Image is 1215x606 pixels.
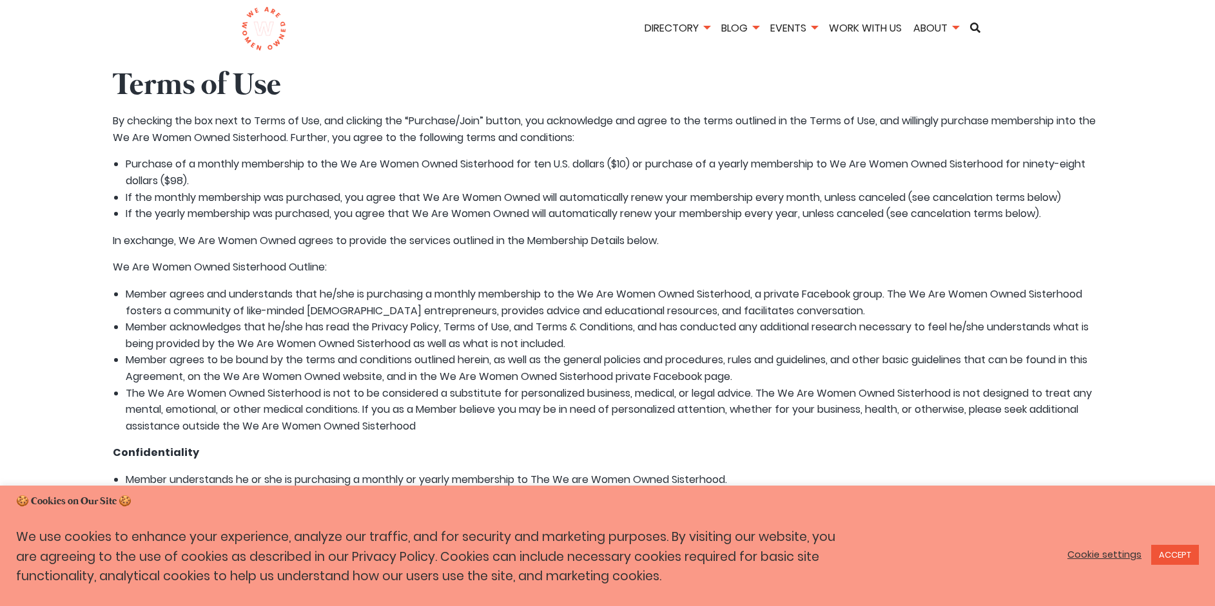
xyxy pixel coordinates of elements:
[126,189,1103,206] li: If the monthly membership was purchased, you agree that We Are Women Owned will automatically ren...
[126,471,1103,488] li: Member understands he or she is purchasing a monthly or yearly membership to The We are Women Own...
[966,23,985,33] a: Search
[126,205,1103,222] li: If the yearly membership was purchased, you agree that We Are Women Owned will automatically rene...
[241,6,287,52] img: logo
[16,527,844,587] p: We use cookies to enhance your experience, analyze our traffic, and for security and marketing pu...
[766,20,822,39] li: Events
[1067,549,1142,560] a: Cookie settings
[126,156,1103,189] li: Purchase of a monthly membership to the We Are Women Owned Sisterhood for ten U.S. dollars ($10) ...
[766,21,822,35] a: Events
[113,113,1103,146] p: By checking the box next to Terms of Use, and clicking the “Purchase/Join” button, you acknowledg...
[126,286,1103,319] li: Member agrees and understands that he/she is purchasing a monthly membership to the We Are Women ...
[909,20,963,39] li: About
[824,21,906,35] a: Work With Us
[640,20,714,39] li: Directory
[16,495,1199,509] h5: 🍪 Cookies on Our Site 🍪
[717,20,763,39] li: Blog
[1151,545,1199,565] a: ACCEPT
[717,21,763,35] a: Blog
[113,232,1103,249] p: In exchange, We Are Women Owned agrees to provide the services outlined in the Membership Details...
[113,259,1103,276] p: We Are Women Owned Sisterhood Outline:
[113,445,199,460] strong: Confidentiality
[126,319,1103,352] li: Member acknowledges that he/she has read the Privacy Policy, Terms of Use, and Terms & Conditions...
[126,352,1103,384] li: Member agrees to be bound by the terms and conditions outlined herein, as well as the general pol...
[640,21,714,35] a: Directory
[113,66,281,106] strong: Terms of Use
[126,385,1103,435] li: The We Are Women Owned Sisterhood is not to be considered a substitute for personalized business,...
[909,21,963,35] a: About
